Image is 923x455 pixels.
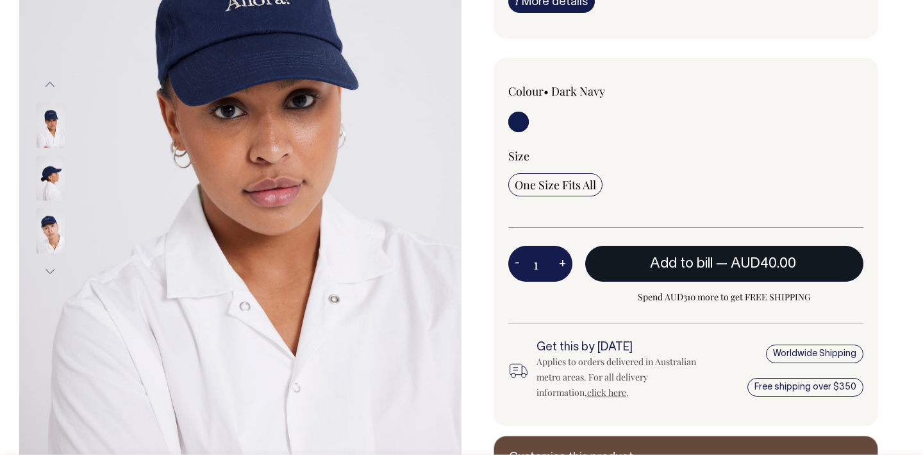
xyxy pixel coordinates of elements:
[36,208,65,253] img: dark-navy
[587,386,626,399] a: click here
[508,173,603,196] input: One Size Fits All
[40,257,60,286] button: Next
[508,148,863,164] div: Size
[544,83,549,99] span: •
[515,177,596,193] span: One Size Fits All
[36,103,65,148] img: dark-navy
[551,83,605,99] label: Dark Navy
[650,257,713,270] span: Add to bill
[40,71,60,99] button: Previous
[508,251,526,277] button: -
[536,341,702,354] h6: Get this by [DATE]
[585,246,863,282] button: Add to bill —AUD40.00
[716,257,799,270] span: —
[585,289,863,305] span: Spend AUD310 more to get FREE SHIPPING
[731,257,796,270] span: AUD40.00
[508,83,651,99] div: Colour
[536,354,702,400] div: Applies to orders delivered in Australian metro areas. For all delivery information, .
[36,155,65,200] img: dark-navy
[553,251,572,277] button: +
